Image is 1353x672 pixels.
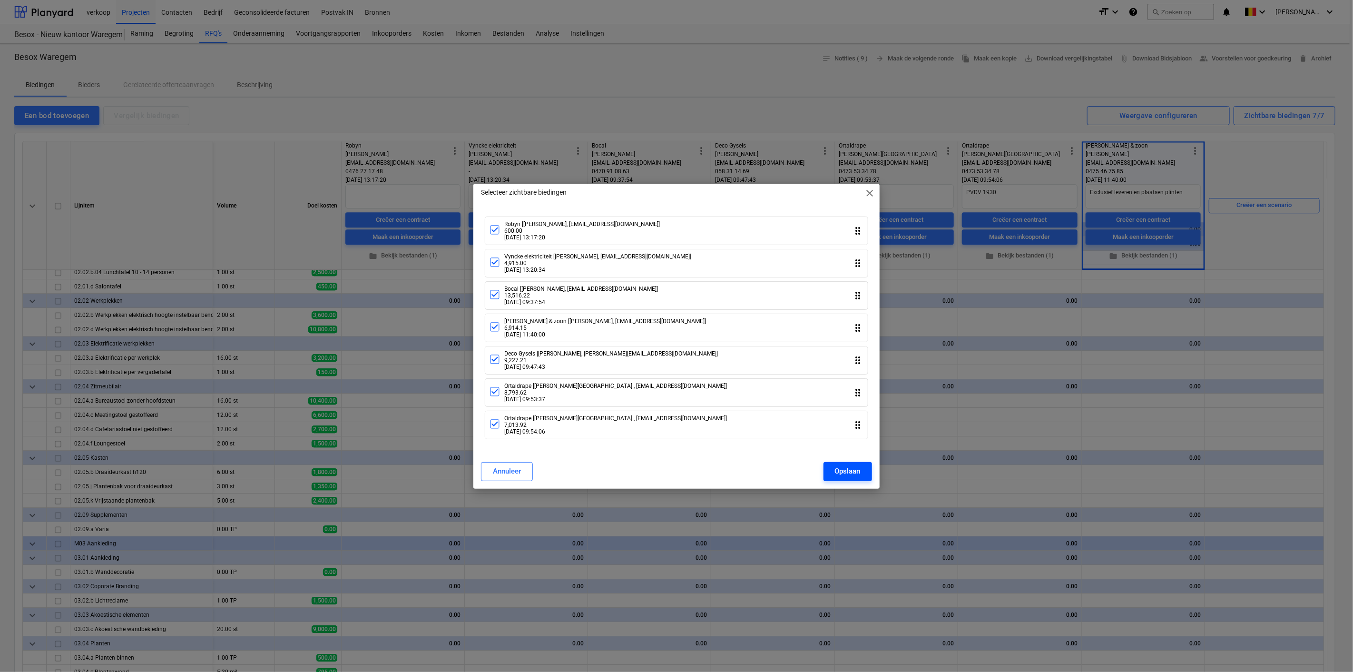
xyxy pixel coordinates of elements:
span: close [864,188,876,199]
div: 9,227.21 [504,357,718,364]
div: Vyncke elektriciteit [[PERSON_NAME], [EMAIL_ADDRESS][DOMAIN_NAME]] [504,253,691,260]
div: Robyn [[PERSON_NAME], [EMAIL_ADDRESS][DOMAIN_NAME]]600.00[DATE] 13:17:20drag_indicator [485,217,868,245]
i: drag_indicator [853,257,864,269]
i: drag_indicator [853,322,864,334]
div: [DATE] 13:17:20 [504,234,660,241]
div: Vyncke elektriciteit [[PERSON_NAME], [EMAIL_ADDRESS][DOMAIN_NAME]]4,915.00[DATE] 13:20:34drag_ind... [485,249,868,277]
div: [DATE] 09:54:06 [504,428,727,435]
div: Ortaldrape [[PERSON_NAME][GEOGRAPHIC_DATA] , [EMAIL_ADDRESS][DOMAIN_NAME]] [504,415,727,422]
div: Deco Gysels [[PERSON_NAME], [PERSON_NAME][EMAIL_ADDRESS][DOMAIN_NAME]] [504,350,718,357]
div: [DATE] 13:20:34 [504,267,691,273]
p: Selecteer zichtbare biedingen [481,188,567,198]
i: drag_indicator [853,387,864,398]
div: [PERSON_NAME] & zoon [[PERSON_NAME], [EMAIL_ADDRESS][DOMAIN_NAME]] [504,318,706,325]
div: 4,915.00 [504,260,691,267]
div: Annuleer [493,465,521,477]
div: [DATE] 09:53:37 [504,396,727,403]
div: Chatwidget [1305,626,1353,672]
div: Ortaldrape [[PERSON_NAME][GEOGRAPHIC_DATA] , [EMAIL_ADDRESS][DOMAIN_NAME]] [504,383,727,389]
div: 13,516.22 [504,292,658,299]
iframe: Chat Widget [1305,626,1353,672]
button: Annuleer [481,462,533,481]
div: 8,793.62 [504,389,727,396]
div: Bocal [[PERSON_NAME], [EMAIL_ADDRESS][DOMAIN_NAME]]13,516.22[DATE] 09:37:54drag_indicator [485,281,868,310]
div: Deco Gysels [[PERSON_NAME], [PERSON_NAME][EMAIL_ADDRESS][DOMAIN_NAME]]9,227.21[DATE] 09:47:43drag... [485,346,868,375]
i: drag_indicator [853,225,864,237]
div: 7,013.92 [504,422,727,428]
div: Opslaan [835,465,861,477]
div: Bocal [[PERSON_NAME], [EMAIL_ADDRESS][DOMAIN_NAME]] [504,286,658,292]
div: [DATE] 09:37:54 [504,299,658,306]
div: Ortaldrape [[PERSON_NAME][GEOGRAPHIC_DATA] , [EMAIL_ADDRESS][DOMAIN_NAME]]8,793.62[DATE] 09:53:37... [485,378,868,407]
div: Ortaldrape [[PERSON_NAME][GEOGRAPHIC_DATA] , [EMAIL_ADDRESS][DOMAIN_NAME]]7,013.92[DATE] 09:54:06... [485,411,868,439]
div: [PERSON_NAME] & zoon [[PERSON_NAME], [EMAIL_ADDRESS][DOMAIN_NAME]]6,914.15[DATE] 11:40:00drag_ind... [485,314,868,342]
div: 6,914.15 [504,325,706,331]
div: Robyn [[PERSON_NAME], [EMAIL_ADDRESS][DOMAIN_NAME]] [504,221,660,227]
button: Opslaan [824,462,872,481]
div: 600.00 [504,227,660,234]
div: [DATE] 09:47:43 [504,364,718,370]
div: [DATE] 11:40:00 [504,331,706,338]
i: drag_indicator [853,419,864,431]
i: drag_indicator [853,290,864,301]
i: drag_indicator [853,355,864,366]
